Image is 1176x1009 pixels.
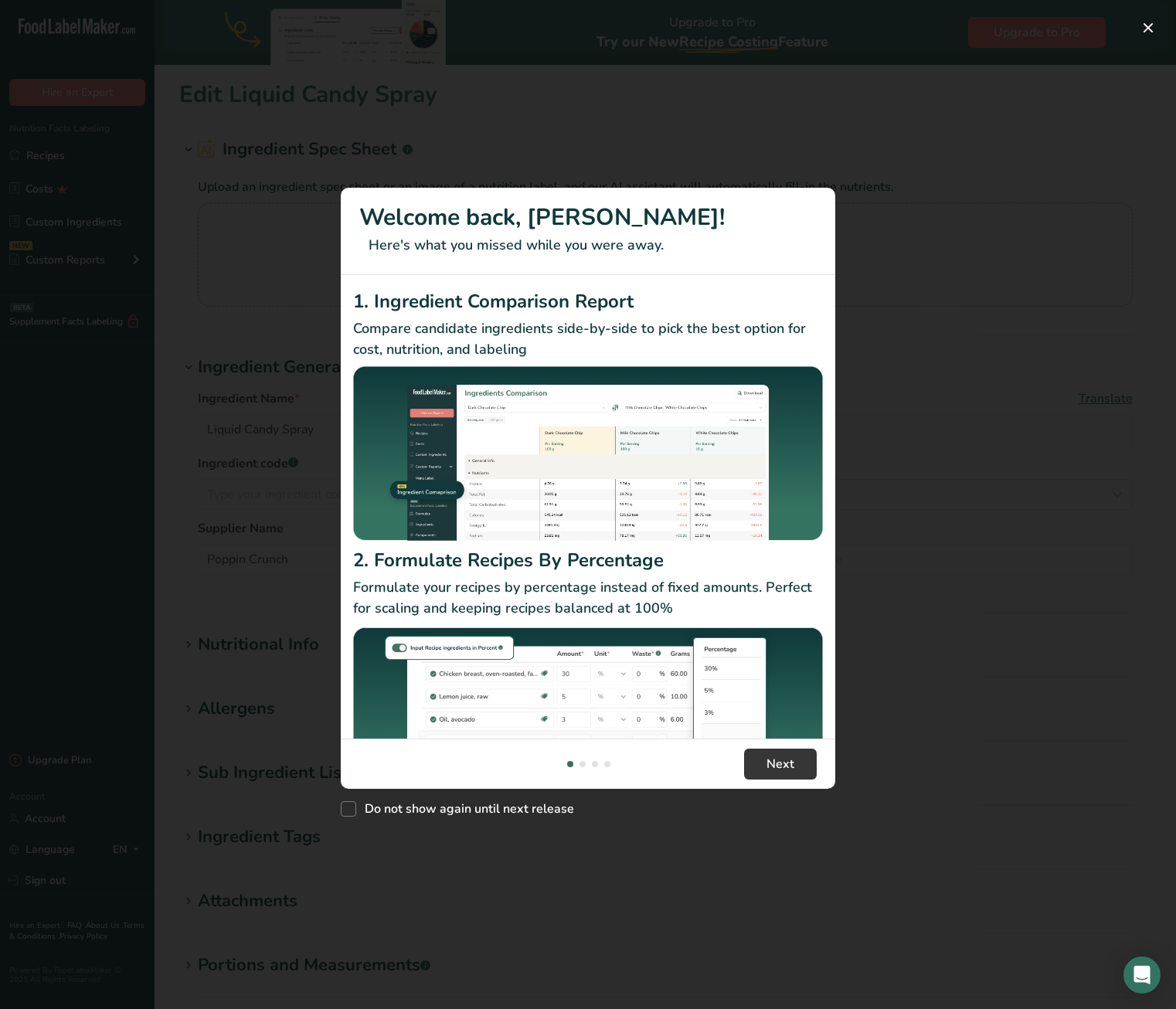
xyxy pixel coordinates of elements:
[353,625,823,811] img: Formulate Recipes By Percentage
[359,235,817,256] p: Here's what you missed while you were away.
[766,755,794,773] span: Next
[359,200,817,235] h1: Welcome back, [PERSON_NAME]!
[353,287,823,315] h2: 1. Ingredient Comparison Report
[353,546,823,574] h2: 2. Formulate Recipes By Percentage
[744,749,817,780] button: Next
[353,366,823,542] img: Ingredient Comparison Report
[356,801,574,817] span: Do not show again until next release
[1123,956,1161,994] div: Open Intercom Messenger
[353,318,823,360] p: Compare candidate ingredients side-by-side to pick the best option for cost, nutrition, and labeling
[353,577,823,619] p: Formulate your recipes by percentage instead of fixed amounts. Perfect for scaling and keeping re...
